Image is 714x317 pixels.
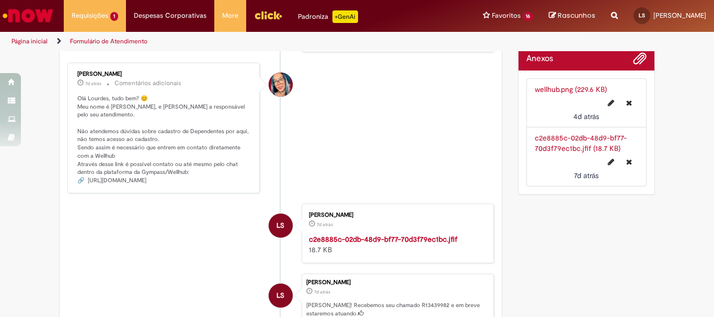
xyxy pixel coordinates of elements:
img: ServiceNow [1,5,55,26]
time: 22/08/2025 13:53:49 [314,289,330,295]
span: Requisições [72,10,108,21]
div: Maira Priscila Da Silva Arnaldo [269,73,293,97]
span: 1 [110,12,118,21]
h2: Anexos [526,54,553,64]
span: [PERSON_NAME] [653,11,706,20]
span: LS [639,12,645,19]
div: Padroniza [298,10,358,23]
button: Excluir c2e8885c-02db-48d9-bf77-70d3f79ec1bc.jfif [620,154,638,170]
a: c2e8885c-02db-48d9-bf77-70d3f79ec1bc.jfif (18.7 KB) [535,133,627,153]
a: wellhub.png (229.6 KB) [535,85,607,94]
span: 7d atrás [317,221,333,228]
a: c2e8885c-02db-48d9-bf77-70d3f79ec1bc.jfif [309,234,457,244]
p: Olá Lourdes, tudo bem? 😊 Meu nome é [PERSON_NAME], e [PERSON_NAME] a responsável pelo seu atendim... [77,95,251,185]
span: Favoritos [492,10,521,21]
button: Adicionar anexos [633,52,647,71]
button: Editar nome de arquivo c2e8885c-02db-48d9-bf77-70d3f79ec1bc.jfif [602,154,620,170]
span: 4d atrás [573,112,599,121]
img: click_logo_yellow_360x200.png [254,7,282,23]
ul: Trilhas de página [8,32,468,51]
span: LS [277,283,284,308]
div: [PERSON_NAME] [77,71,251,77]
time: 22/08/2025 14:01:29 [85,80,101,87]
p: +GenAi [332,10,358,23]
div: [PERSON_NAME] [309,212,483,218]
span: Rascunhos [558,10,595,20]
div: Lourdes Nicole Rodrigues Carvalho Da Silva [269,214,293,238]
a: Formulário de Atendimento [70,37,147,45]
span: 16 [523,12,533,21]
span: 7d atrás [574,171,598,180]
span: LS [277,213,284,238]
small: Comentários adicionais [114,79,181,88]
span: 7d atrás [314,289,330,295]
span: 7d atrás [85,80,101,87]
div: Lourdes Nicole Rodrigues Carvalho Da Silva [269,284,293,308]
time: 25/08/2025 13:12:47 [573,112,599,121]
div: 18.7 KB [309,234,483,255]
span: Despesas Corporativas [134,10,206,21]
time: 22/08/2025 13:53:43 [574,171,598,180]
time: 22/08/2025 13:53:43 [317,221,333,228]
span: More [222,10,238,21]
a: Rascunhos [549,11,595,21]
a: Página inicial [11,37,48,45]
div: [PERSON_NAME] [306,279,488,286]
button: Editar nome de arquivo wellhub.png [602,95,620,111]
button: Excluir wellhub.png [620,95,638,111]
